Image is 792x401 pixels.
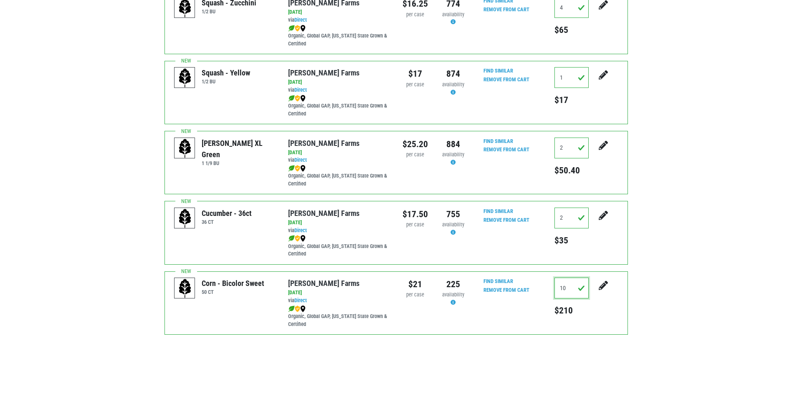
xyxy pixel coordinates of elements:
[288,25,295,32] img: leaf-e5c59151409436ccce96b2ca1b28e03c.png
[288,94,390,118] div: Organic, Global GAP, [US_STATE] State Grown & Certified
[442,221,464,228] span: availability
[202,67,250,78] div: Squash - Yellow
[294,227,307,233] a: Direct
[442,291,464,298] span: availability
[402,208,428,221] div: $17.50
[288,305,390,328] div: Organic, Global GAP, [US_STATE] State Grown & Certified
[202,8,256,15] h6: 1/2 BU
[295,25,300,32] img: safety-e55c860ca8c00a9c171001a62a92dabd.png
[202,138,276,160] div: [PERSON_NAME] XL Green
[402,221,428,229] div: per case
[483,68,513,74] a: Find Similar
[402,278,428,291] div: $21
[483,208,513,214] a: Find Similar
[295,306,300,312] img: safety-e55c860ca8c00a9c171001a62a92dabd.png
[440,208,466,221] div: 755
[402,81,428,89] div: per case
[288,297,390,305] div: via
[288,219,390,227] div: [DATE]
[202,208,252,219] div: Cucumber - 36ct
[554,95,589,105] h5: $17
[300,165,306,172] img: map_marker-0e94453035b3232a4d21701695807de9.png
[554,67,589,88] input: Qty
[300,25,306,32] img: map_marker-0e94453035b3232a4d21701695807de9.png
[288,149,390,157] div: [DATE]
[478,286,534,295] input: Remove From Cart
[478,216,534,225] input: Remove From Cart
[288,289,390,297] div: [DATE]
[483,278,513,284] a: Find Similar
[402,67,428,80] div: $17
[300,306,306,312] img: map_marker-0e94453035b3232a4d21701695807de9.png
[288,164,390,188] div: Organic, Global GAP, [US_STATE] State Grown & Certified
[288,68,359,77] a: [PERSON_NAME] Farms
[288,165,295,172] img: leaf-e5c59151409436ccce96b2ca1b28e03c.png
[288,235,390,258] div: Organic, Global GAP, [US_STATE] State Grown & Certified
[202,278,264,289] div: Corn - Bicolor Sweet
[288,209,359,218] a: [PERSON_NAME] Farms
[554,138,589,158] input: Qty
[402,291,428,299] div: per case
[288,78,390,86] div: [DATE]
[288,16,390,24] div: via
[294,157,307,163] a: Direct
[300,235,306,242] img: map_marker-0e94453035b3232a4d21701695807de9.png
[288,227,390,235] div: via
[483,138,513,144] a: Find Similar
[554,165,589,176] h5: $50.40
[295,95,300,102] img: safety-e55c860ca8c00a9c171001a62a92dabd.png
[295,165,300,172] img: safety-e55c860ca8c00a9c171001a62a92dabd.png
[288,24,390,48] div: Organic, Global GAP, [US_STATE] State Grown & Certified
[202,289,264,295] h6: 50 CT
[288,279,359,288] a: [PERSON_NAME] Farms
[402,11,428,19] div: per case
[288,86,390,94] div: via
[295,235,300,242] img: safety-e55c860ca8c00a9c171001a62a92dabd.png
[202,78,250,85] h6: 1/2 BU
[554,235,589,246] h5: $35
[294,17,307,23] a: Direct
[440,138,466,151] div: 884
[478,5,534,15] input: Remove From Cart
[288,156,390,164] div: via
[202,160,276,166] h6: 1 1/9 BU
[442,151,464,158] span: availability
[288,95,295,102] img: leaf-e5c59151409436ccce96b2ca1b28e03c.png
[554,305,589,316] h5: $210
[288,8,390,16] div: [DATE]
[288,306,295,312] img: leaf-e5c59151409436ccce96b2ca1b28e03c.png
[288,235,295,242] img: leaf-e5c59151409436ccce96b2ca1b28e03c.png
[554,208,589,228] input: Qty
[440,278,466,291] div: 225
[442,81,464,88] span: availability
[442,11,464,18] span: availability
[294,297,307,303] a: Direct
[554,25,589,35] h5: $65
[175,138,195,159] img: placeholder-variety-43d6402dacf2d531de610a020419775a.svg
[202,219,252,225] h6: 36 CT
[440,67,466,80] div: 874
[402,151,428,159] div: per case
[294,87,307,93] a: Direct
[175,278,195,299] img: placeholder-variety-43d6402dacf2d531de610a020419775a.svg
[554,278,589,298] input: Qty
[175,68,195,88] img: placeholder-variety-43d6402dacf2d531de610a020419775a.svg
[478,75,534,85] input: Remove From Cart
[478,145,534,155] input: Remove From Cart
[402,138,428,151] div: $25.20
[288,139,359,148] a: [PERSON_NAME] Farms
[175,208,195,229] img: placeholder-variety-43d6402dacf2d531de610a020419775a.svg
[300,95,306,102] img: map_marker-0e94453035b3232a4d21701695807de9.png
